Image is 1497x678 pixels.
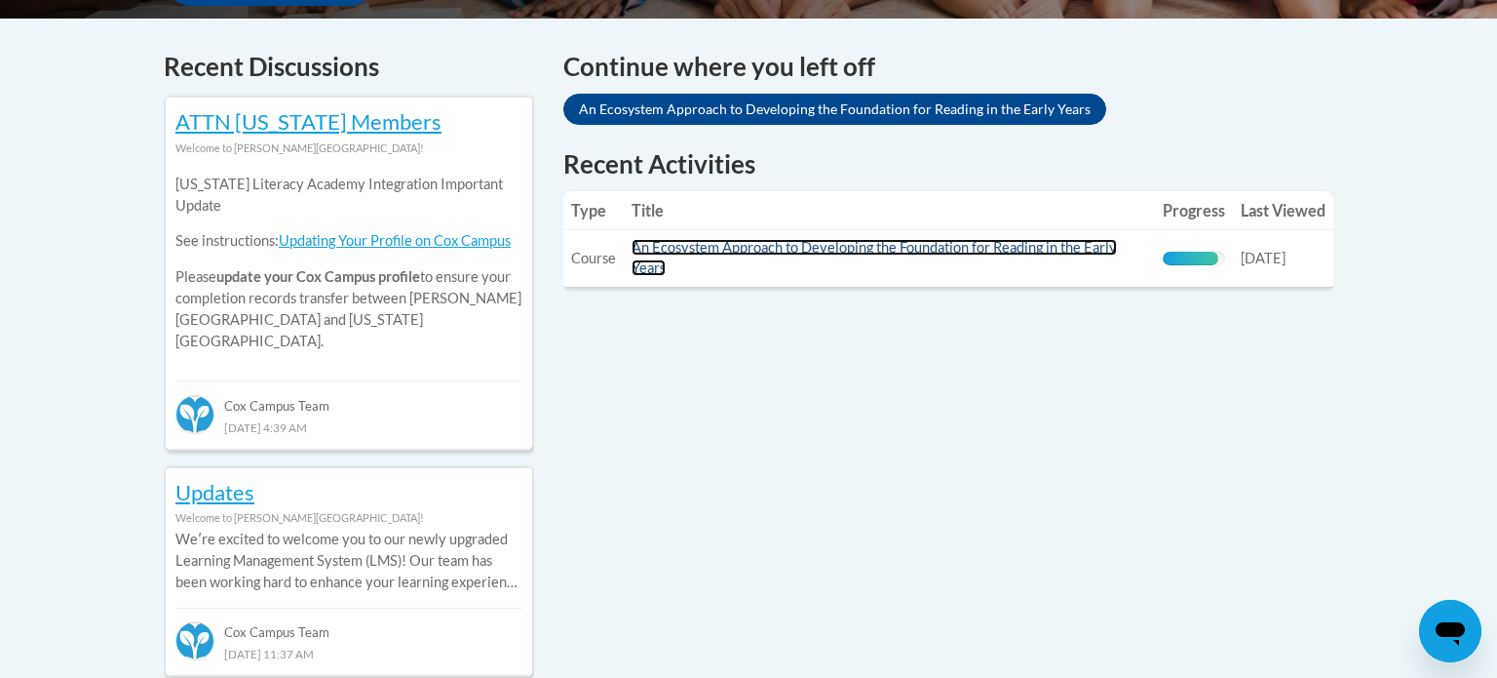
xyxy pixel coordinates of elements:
p: [US_STATE] Literacy Academy Integration Important Update [175,174,522,217]
a: An Ecosystem Approach to Developing the Foundation for Reading in the Early Years [563,94,1106,125]
p: Weʹre excited to welcome you to our newly upgraded Learning Management System (LMS)! Our team has... [175,529,522,593]
div: Welcome to [PERSON_NAME][GEOGRAPHIC_DATA]! [175,507,522,529]
h4: Continue where you left off [563,48,1333,86]
span: [DATE] [1241,250,1286,266]
img: Cox Campus Team [175,621,214,660]
a: Updating Your Profile on Cox Campus [279,232,511,249]
a: Updates [175,479,254,505]
div: Welcome to [PERSON_NAME][GEOGRAPHIC_DATA]! [175,138,522,159]
a: An Ecosystem Approach to Developing the Foundation for Reading in the Early Years [632,239,1117,276]
span: Course [571,250,616,266]
a: ATTN [US_STATE] Members [175,108,441,135]
p: See instructions: [175,230,522,252]
th: Last Viewed [1233,191,1333,230]
th: Title [624,191,1155,230]
h4: Recent Discussions [164,48,534,86]
div: Cox Campus Team [175,608,522,643]
div: Cox Campus Team [175,380,522,416]
img: Cox Campus Team [175,395,214,434]
b: update your Cox Campus profile [216,268,420,285]
th: Progress [1155,191,1233,230]
th: Type [563,191,624,230]
div: Please to ensure your completion records transfer between [PERSON_NAME][GEOGRAPHIC_DATA] and [US_... [175,159,522,367]
h1: Recent Activities [563,146,1333,181]
div: Progress, % [1163,252,1218,265]
iframe: Button to launch messaging window [1419,600,1481,662]
div: [DATE] 11:37 AM [175,643,522,664]
div: [DATE] 4:39 AM [175,417,522,438]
